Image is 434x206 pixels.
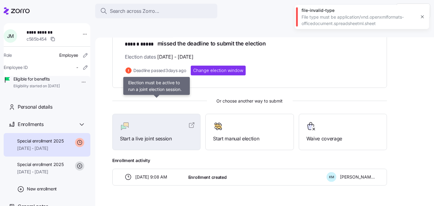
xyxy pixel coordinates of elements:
[193,67,243,74] span: Change election window
[110,7,159,15] span: Search across Zorro...
[17,138,64,144] span: Special enrollment 2025
[18,103,52,111] span: Personal details
[7,34,14,38] span: J M
[125,53,193,61] span: Election dates
[59,52,78,58] span: Employee
[136,174,167,180] span: [DATE] 9:08 AM
[125,40,374,48] h1: missed the deadline to submit the election
[4,64,28,70] span: Employee ID
[18,121,43,128] span: Enrollments
[4,52,12,58] span: Role
[76,64,78,70] span: -
[329,175,334,179] span: K M
[112,98,387,104] span: Or choose another way to submit
[13,84,60,89] span: Eligibility started on [DATE]
[95,4,217,18] button: Search across Zorro...
[191,66,246,75] button: Change election window
[17,169,64,175] span: [DATE] - [DATE]
[302,7,416,13] div: file-invalid-type
[306,135,379,143] span: Waive coverage
[340,174,375,180] span: [PERSON_NAME]
[133,67,186,74] span: Deadline passed 3 days ago
[188,174,227,180] span: Enrollment created
[13,76,60,82] span: Eligible for benefits
[302,14,416,27] div: File type must be application/vnd.openxmlformats-officedocument.spreadsheetml.sheet
[213,135,286,143] span: Start manual election
[157,53,193,61] span: [DATE] - [DATE]
[27,186,57,192] span: New enrollment
[17,161,64,168] span: Special enrollment 2025
[17,145,64,151] span: [DATE] - [DATE]
[120,135,193,143] span: Start a live joint session
[112,157,387,164] span: Enrollment activity
[27,36,47,42] span: c585b454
